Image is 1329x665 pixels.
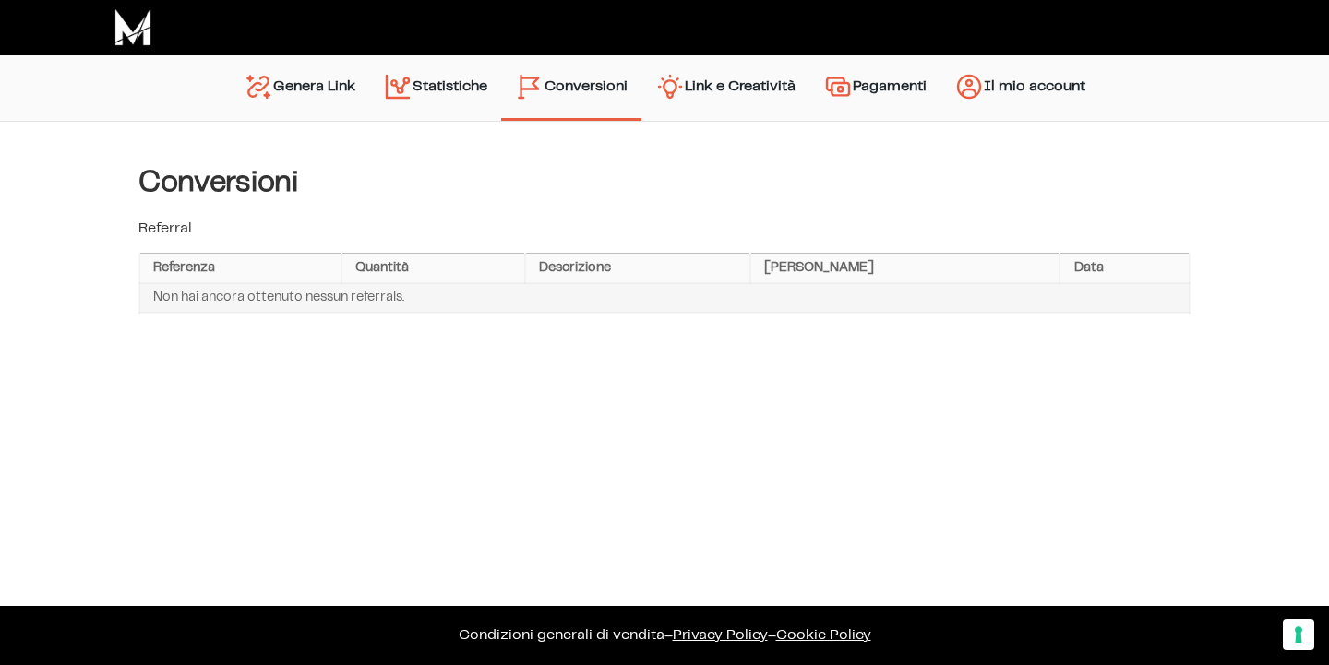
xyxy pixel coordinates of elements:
[515,72,545,101] img: conversion-2.svg
[244,72,273,101] img: generate-link.svg
[138,218,1191,240] p: Referral
[655,72,685,101] img: creativity.svg
[1283,619,1314,650] button: Le tue preferenze relative al consenso per le tecnologie di tracciamento
[369,65,501,112] a: Statistiche
[641,65,809,112] a: Link e Creatività
[341,254,525,283] th: Quantità
[750,254,1060,283] th: [PERSON_NAME]
[230,65,369,112] a: Genera Link
[139,283,1190,313] td: Non hai ancora ottenuto nessun referrals.
[823,72,853,101] img: payments.svg
[230,55,1099,121] nav: Menu principale
[809,65,940,112] a: Pagamenti
[940,65,1099,112] a: Il mio account
[501,65,641,109] a: Conversioni
[383,72,413,101] img: stats.svg
[525,254,750,283] th: Descrizione
[776,628,871,642] span: Cookie Policy
[18,624,1311,647] p: – –
[139,254,341,283] th: Referenza
[138,166,1191,199] h4: Conversioni
[459,628,664,642] a: Condizioni generali di vendita
[954,72,984,101] img: account.svg
[673,628,768,642] a: Privacy Policy
[1060,254,1190,283] th: Data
